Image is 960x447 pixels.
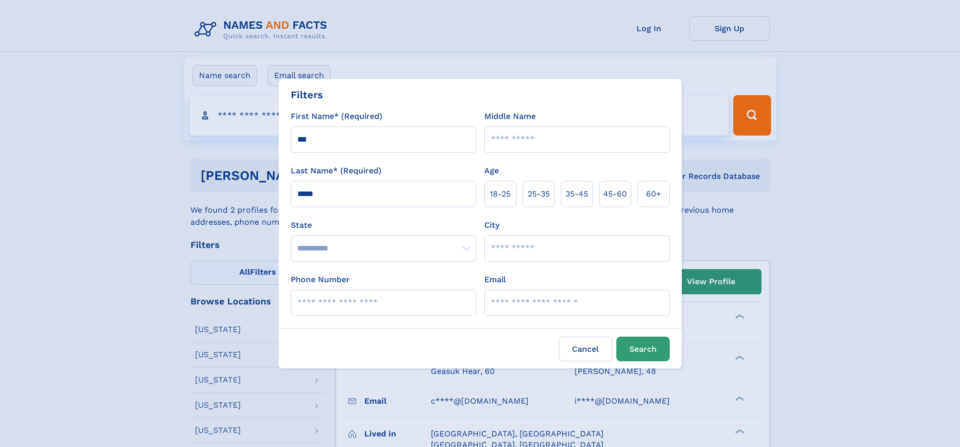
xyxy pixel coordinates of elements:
[291,165,381,177] label: Last Name* (Required)
[291,219,476,231] label: State
[484,219,499,231] label: City
[528,188,550,200] span: 25‑35
[291,87,323,102] div: Filters
[559,337,612,361] label: Cancel
[484,165,499,177] label: Age
[646,188,661,200] span: 60+
[616,337,670,361] button: Search
[484,274,506,286] label: Email
[490,188,510,200] span: 18‑25
[484,110,536,122] label: Middle Name
[565,188,588,200] span: 35‑45
[603,188,627,200] span: 45‑60
[291,110,382,122] label: First Name* (Required)
[291,274,350,286] label: Phone Number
